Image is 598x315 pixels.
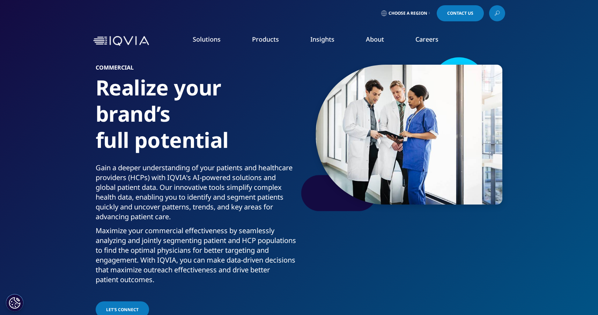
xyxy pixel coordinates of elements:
span: LET'S CONNECT [106,307,139,313]
a: About [366,35,384,43]
a: Solutions [193,35,221,43]
span: Contact Us [447,11,473,15]
p: Maximize your commercial effectiveness by seamlessly analyzing and jointly segmenting patient and... [96,226,296,289]
h6: COMMERCIAL [96,65,296,74]
a: Products [252,35,279,43]
img: IQVIA Healthcare Information Technology and Pharma Clinical Research Company [93,36,149,46]
nav: Primary [152,24,505,57]
p: Gain a deeper understanding of your patients and healthcare providers (HCPs) with IQVIA's AI-powe... [96,163,296,226]
a: Careers [415,35,438,43]
a: Contact Us [437,5,484,21]
img: 099_medical-professionals-meeting-in-hospital.jpg [316,65,502,205]
span: Choose a Region [389,10,427,16]
h1: Realize your brand’s full potential [96,74,296,163]
button: Cookie 设置 [6,294,23,312]
a: Insights [310,35,334,43]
